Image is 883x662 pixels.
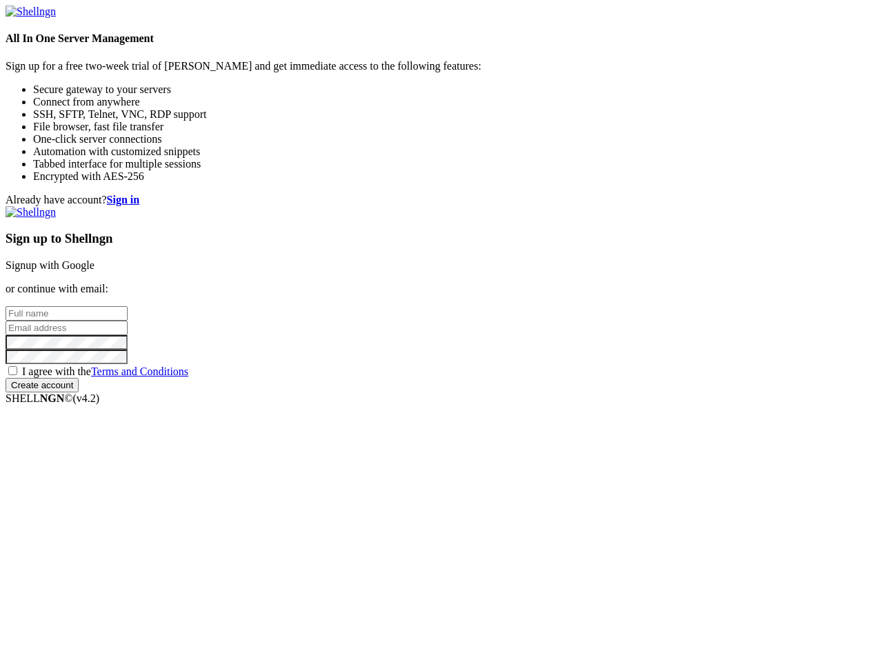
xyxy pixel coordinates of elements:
[22,365,188,377] span: I agree with the
[33,108,877,121] li: SSH, SFTP, Telnet, VNC, RDP support
[33,133,877,146] li: One-click server connections
[6,60,877,72] p: Sign up for a free two-week trial of [PERSON_NAME] and get immediate access to the following feat...
[6,283,877,295] p: or continue with email:
[6,194,877,206] div: Already have account?
[6,378,79,392] input: Create account
[33,121,877,133] li: File browser, fast file transfer
[6,306,128,321] input: Full name
[33,170,877,183] li: Encrypted with AES-256
[6,392,99,404] span: SHELL ©
[33,96,877,108] li: Connect from anywhere
[40,392,65,404] b: NGN
[33,158,877,170] li: Tabbed interface for multiple sessions
[6,321,128,335] input: Email address
[6,206,56,219] img: Shellngn
[107,194,140,205] a: Sign in
[91,365,188,377] a: Terms and Conditions
[6,259,95,271] a: Signup with Google
[6,6,56,18] img: Shellngn
[33,83,877,96] li: Secure gateway to your servers
[6,231,877,246] h3: Sign up to Shellngn
[73,392,100,404] span: 4.2.0
[6,32,877,45] h4: All In One Server Management
[33,146,877,158] li: Automation with customized snippets
[8,366,17,375] input: I agree with theTerms and Conditions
